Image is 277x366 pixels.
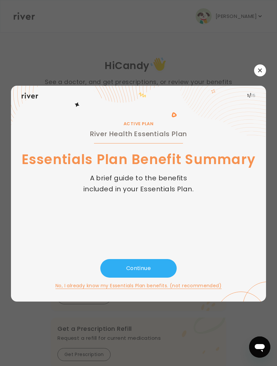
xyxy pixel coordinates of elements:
[55,282,222,290] button: No, I already know my Essentials Plan benefits. (not recommended)
[249,336,270,358] iframe: Button to launch messaging window
[100,259,177,278] button: Continue
[22,150,256,169] h1: Essentials Plan Benefit Summary
[90,129,187,139] h2: River Health Essentials Plan
[80,173,197,194] p: A brief guide to the benefits included in your Essentials Plan.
